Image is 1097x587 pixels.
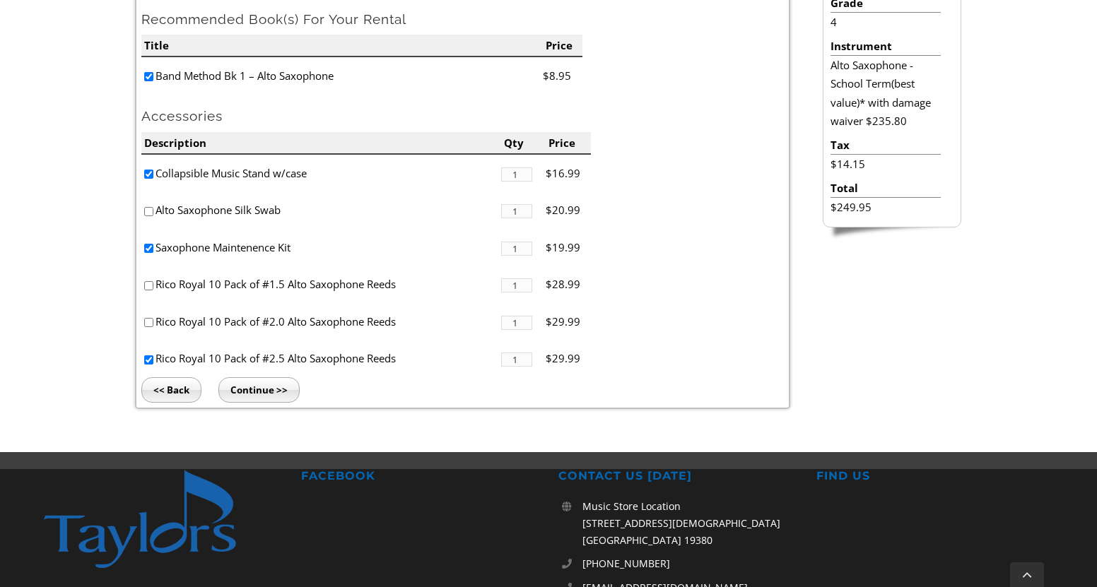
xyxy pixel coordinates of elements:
[831,155,940,173] li: $14.15
[546,132,591,155] li: Price
[218,377,300,403] input: Continue >>
[546,155,591,192] li: $16.99
[141,35,542,57] li: Title
[141,11,783,28] h2: Recommended Book(s) For Your Rental
[141,57,542,95] li: Band Method Bk 1 – Alto Saxophone
[831,198,940,216] li: $249.95
[501,132,546,155] li: Qty
[546,191,591,229] li: $20.99
[141,266,500,303] li: Rico Royal 10 Pack of #1.5 Alto Saxophone Reeds
[582,555,797,572] a: [PHONE_NUMBER]
[141,132,500,155] li: Description
[141,155,500,192] li: Collapsible Music Stand w/case
[546,229,591,266] li: $19.99
[831,136,940,155] li: Tax
[141,229,500,266] li: Saxophone Maintenence Kit
[582,498,797,548] p: Music Store Location [STREET_ADDRESS][DEMOGRAPHIC_DATA] [GEOGRAPHIC_DATA] 19380
[141,340,500,377] li: Rico Royal 10 Pack of #2.5 Alto Saxophone Reeds
[141,191,500,229] li: Alto Saxophone Silk Swab
[543,35,583,57] li: Price
[831,37,940,56] li: Instrument
[558,469,796,484] h2: CONTACT US [DATE]
[546,266,591,303] li: $28.99
[141,303,500,340] li: Rico Royal 10 Pack of #2.0 Alto Saxophone Reeds
[546,303,591,340] li: $29.99
[816,469,1054,484] h2: FIND US
[141,107,783,125] h2: Accessories
[43,469,266,569] img: footer-logo
[831,56,940,130] li: Alto Saxophone - School Term(best value)* with damage waiver $235.80
[546,340,591,377] li: $29.99
[301,469,539,484] h2: FACEBOOK
[831,179,940,198] li: Total
[823,227,961,240] img: sidebar-footer.png
[141,377,201,403] input: << Back
[831,13,940,31] li: 4
[543,57,583,95] li: $8.95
